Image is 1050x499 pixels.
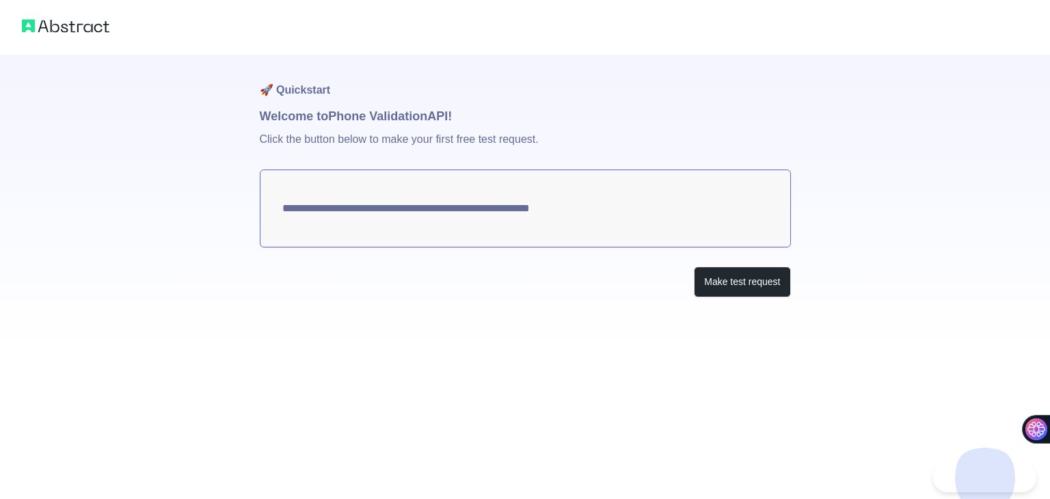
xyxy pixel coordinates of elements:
[933,463,1036,492] iframe: Toggle Customer Support
[22,16,109,36] img: Abstract logo
[694,267,790,297] button: Make test request
[260,126,791,170] p: Click the button below to make your first free test request.
[260,107,791,126] h1: Welcome to Phone Validation API!
[260,55,791,107] h1: 🚀 Quickstart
